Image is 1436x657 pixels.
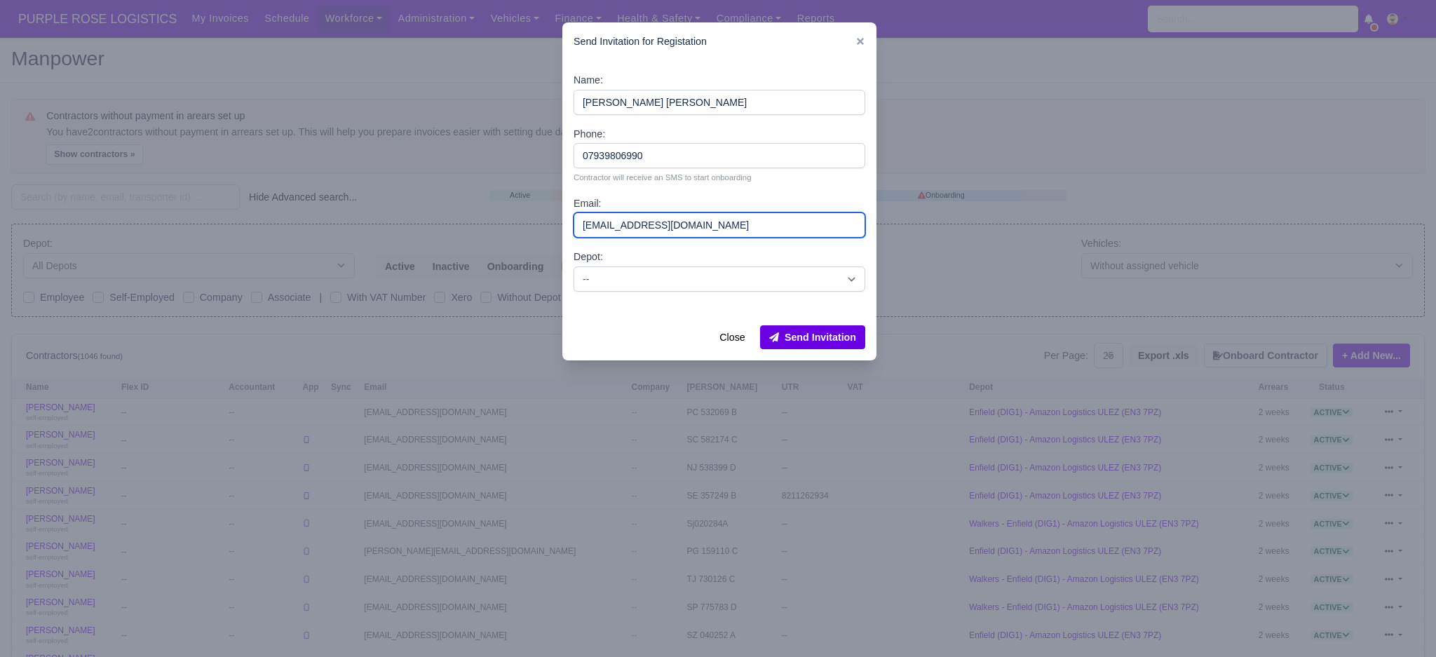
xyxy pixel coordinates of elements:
[574,171,865,184] small: Contractor will receive an SMS to start onboarding
[574,249,603,265] label: Depot:
[574,72,603,88] label: Name:
[562,22,876,61] div: Send Invitation for Registation
[760,325,865,349] button: Send Invitation
[1366,590,1436,657] iframe: Chat Widget
[710,325,754,349] button: Close
[574,126,605,142] label: Phone:
[574,196,602,212] label: Email:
